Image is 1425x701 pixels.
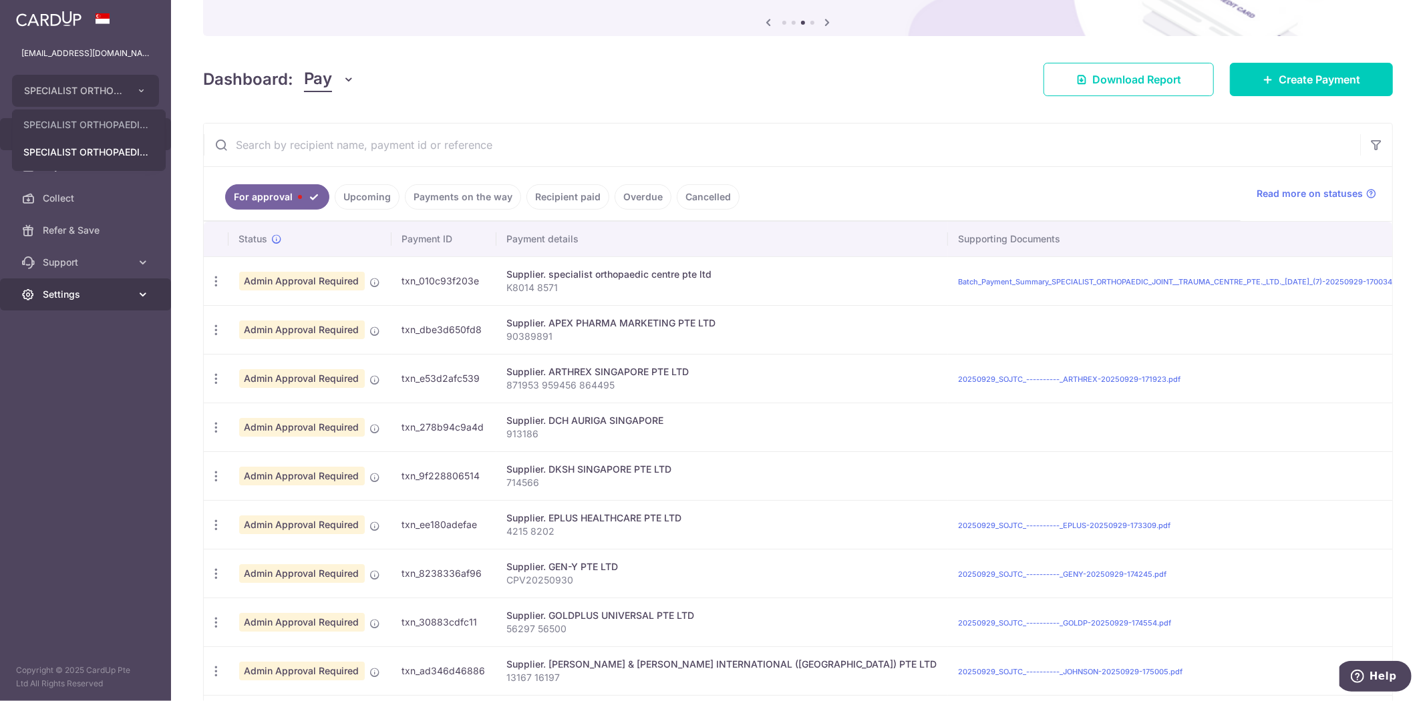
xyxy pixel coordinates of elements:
[507,281,937,294] p: K8014 8571
[225,184,329,210] a: For approval
[507,671,937,684] p: 13167 16197
[1257,187,1376,200] a: Read more on statuses
[391,256,496,305] td: txn_010c93f203e
[43,224,131,237] span: Refer & Save
[959,375,1181,384] a: 20250929_SOJTC_----------_ARTHREX-20250929-171923.pdf
[1092,71,1181,87] span: Download Report
[677,184,740,210] a: Cancelled
[391,403,496,451] td: txn_278b94c9a4d
[507,268,937,281] div: Supplier. specialist orthopaedic centre pte ltd
[391,549,496,598] td: txn_8238336af96
[391,500,496,549] td: txn_ee180adefae
[239,564,365,583] span: Admin Approval Required
[507,525,937,538] p: 4215 8202
[304,67,332,92] span: Pay
[43,192,131,205] span: Collect
[391,354,496,403] td: txn_e53d2afc539
[959,569,1167,579] a: 20250929_SOJTC_----------_GENY-20250929-174245.pdf
[507,379,937,392] p: 871953 959456 864495
[304,67,355,92] button: Pay
[615,184,671,210] a: Overdue
[239,232,268,246] span: Status
[1339,661,1412,694] iframe: Opens a widget where you can find more information
[507,622,937,636] p: 56297 56500
[43,288,131,301] span: Settings
[391,598,496,646] td: txn_30883cdfc11
[507,316,937,330] div: Supplier. APEX PHARMA MARKETING PTE LTD
[507,414,937,427] div: Supplier. DCH AURIGA SINGAPORE
[496,222,948,256] th: Payment details
[12,75,159,107] button: SPECIALIST ORTHOPAEDIC JOINT TRAUMA CENTRE PTE. LTD.
[16,11,82,27] img: CardUp
[43,256,131,269] span: Support
[203,67,293,91] h4: Dashboard:
[239,320,365,339] span: Admin Approval Required
[1044,63,1214,96] a: Download Report
[391,305,496,354] td: txn_dbe3d650fd8
[239,418,365,437] span: Admin Approval Required
[507,365,937,379] div: Supplier. ARTHREX SINGAPORE PTE LTD
[507,609,937,622] div: Supplier. GOLDPLUS UNIVERSAL PTE LTD
[13,113,165,137] a: SPECIALIST ORTHOPAEDIC JOINT TRAUMA CENTRE PTE. LTD.
[1230,63,1393,96] a: Create Payment
[391,222,496,256] th: Payment ID
[239,613,365,632] span: Admin Approval Required
[204,124,1360,166] input: Search by recipient name, payment id or reference
[239,272,365,290] span: Admin Approval Required
[1279,71,1360,87] span: Create Payment
[507,427,937,441] p: 913186
[239,662,365,680] span: Admin Approval Required
[13,140,165,164] a: SPECIALIST ORTHOPAEDIC CENTRE PTE. LTD.
[239,467,365,485] span: Admin Approval Required
[12,109,166,171] ul: SPECIALIST ORTHOPAEDIC JOINT TRAUMA CENTRE PTE. LTD.
[948,222,1418,256] th: Supporting Documents
[507,573,937,587] p: CPV20250930
[507,330,937,343] p: 90389891
[507,658,937,671] div: Supplier. [PERSON_NAME] & [PERSON_NAME] INTERNATIONAL ([GEOGRAPHIC_DATA]) PTE LTD
[959,277,1407,286] a: Batch_Payment_Summary_SPECIALIST_ORTHOPAEDIC_JOINT__TRAUMA_CENTRE_PTE._LTD._[DATE]_(7)-20250929-1...
[507,476,937,489] p: 714566
[391,451,496,500] td: txn_9f228806514
[335,184,400,210] a: Upcoming
[239,515,365,534] span: Admin Approval Required
[507,463,937,476] div: Supplier. DKSH SINGAPORE PTE LTD
[959,618,1172,628] a: 20250929_SOJTC_----------_GOLDP-20250929-174554.pdf
[391,646,496,695] td: txn_ad346d46886
[21,47,150,60] p: [EMAIL_ADDRESS][DOMAIN_NAME]
[959,667,1183,676] a: 20250929_SOJTC_----------_JOHNSON-20250929-175005.pdf
[239,369,365,388] span: Admin Approval Required
[405,184,521,210] a: Payments on the way
[959,521,1171,530] a: 20250929_SOJTC_----------_EPLUS-20250929-173309.pdf
[1257,187,1363,200] span: Read more on statuses
[507,511,937,525] div: Supplier. EPLUS HEALTHCARE PTE LTD
[24,84,123,97] span: SPECIALIST ORTHOPAEDIC JOINT TRAUMA CENTRE PTE. LTD.
[507,560,937,573] div: Supplier. GEN-Y PTE LTD
[526,184,609,210] a: Recipient paid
